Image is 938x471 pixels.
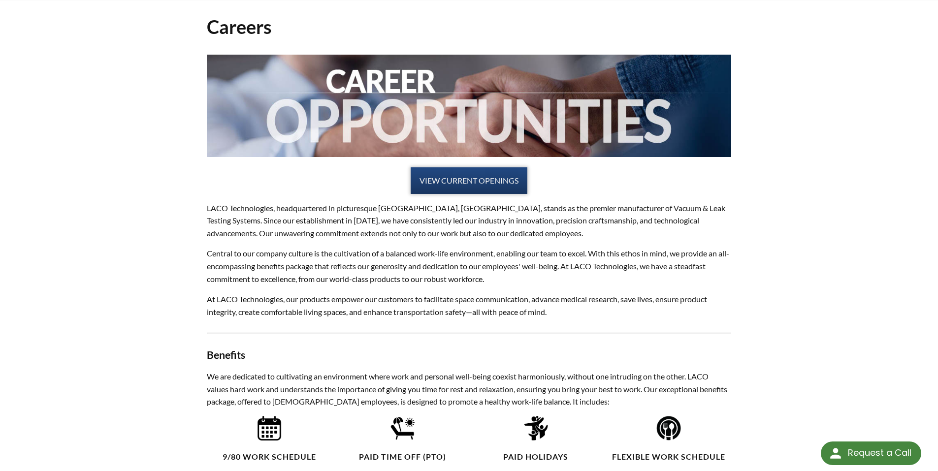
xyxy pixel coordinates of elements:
div: Request a Call [848,441,911,464]
img: round button [828,445,843,461]
h4: Paid Holidays [473,452,598,462]
p: LACO Technologies, headquartered in picturesque [GEOGRAPHIC_DATA], [GEOGRAPHIC_DATA], stands as t... [207,202,732,240]
p: At LACO Technologies, our products empower our customers to facilitate space communication, advan... [207,293,732,318]
h4: 9/80 Work Schedule [207,452,332,462]
div: Request a Call [821,441,921,465]
h4: Flexible Work Schedule [606,452,731,462]
h1: Careers [207,15,732,39]
p: We are dedicated to cultivating an environment where work and personal well-being coexist harmoni... [207,370,732,408]
p: Central to our company culture is the cultivation of a balanced work-life environment, enabling o... [207,247,732,285]
img: Paid_Time_Off_%28PTO%29_Icon.png [390,416,415,440]
a: VIEW CURRENT OPENINGS [411,167,527,194]
h3: Benefits [207,348,732,362]
img: Flexible_Work_Schedule_Icon.png [656,416,681,440]
h4: Paid Time Off (PTO) [340,452,465,462]
img: Paid_Holidays_Icon.png [523,416,548,440]
img: 2024-Career-Opportunities.jpg [207,55,732,157]
img: 9-80_Work_Schedule_Icon.png [257,416,282,440]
